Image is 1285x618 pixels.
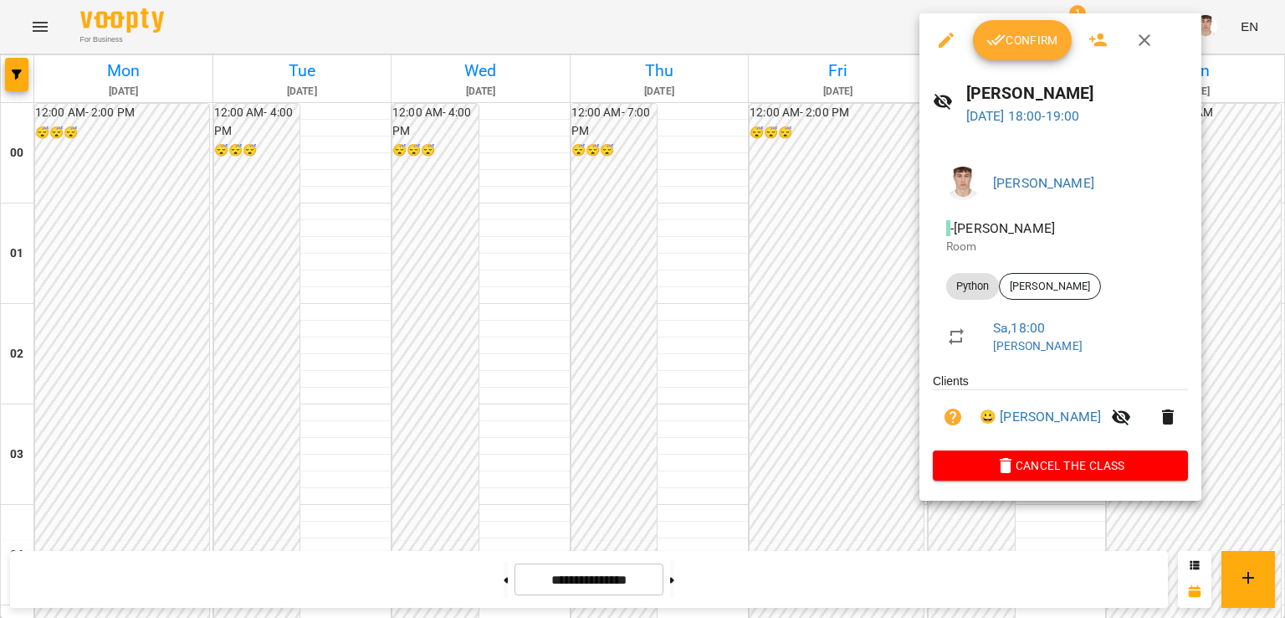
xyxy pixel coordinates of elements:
a: 😀 [PERSON_NAME] [980,407,1101,427]
a: [DATE] 18:00-19:00 [966,108,1080,124]
button: Confirm [973,20,1072,60]
a: [PERSON_NAME] [993,339,1083,353]
ul: Clients [933,373,1188,451]
span: [PERSON_NAME] [1000,279,1100,294]
span: Python [946,279,999,294]
a: Sa , 18:00 [993,320,1045,336]
button: Unpaid. Bill the attendance? [933,397,973,437]
span: Cancel the class [946,456,1175,476]
img: 8fe045a9c59afd95b04cf3756caf59e6.jpg [946,167,980,200]
h6: [PERSON_NAME] [966,80,1188,106]
div: [PERSON_NAME] [999,273,1101,300]
span: - [PERSON_NAME] [946,220,1058,236]
span: Confirm [986,30,1058,50]
button: Cancel the class [933,451,1188,481]
p: Room [946,239,1175,255]
a: [PERSON_NAME] [993,175,1094,191]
